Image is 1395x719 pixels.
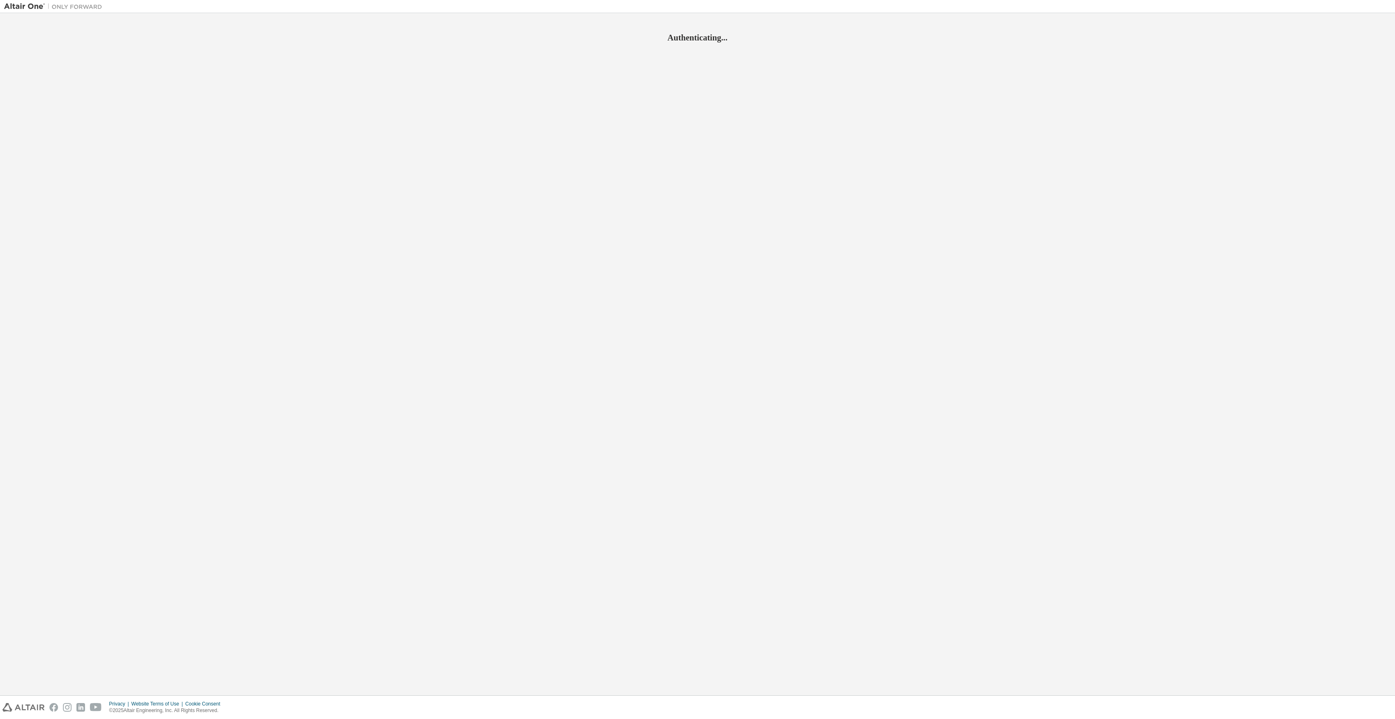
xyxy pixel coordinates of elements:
div: Cookie Consent [185,701,225,707]
img: Altair One [4,2,106,11]
p: © 2025 Altair Engineering, Inc. All Rights Reserved. [109,707,225,714]
div: Privacy [109,701,131,707]
img: instagram.svg [63,703,72,712]
img: altair_logo.svg [2,703,45,712]
h2: Authenticating... [4,32,1391,43]
img: linkedin.svg [76,703,85,712]
img: facebook.svg [49,703,58,712]
div: Website Terms of Use [131,701,185,707]
img: youtube.svg [90,703,102,712]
